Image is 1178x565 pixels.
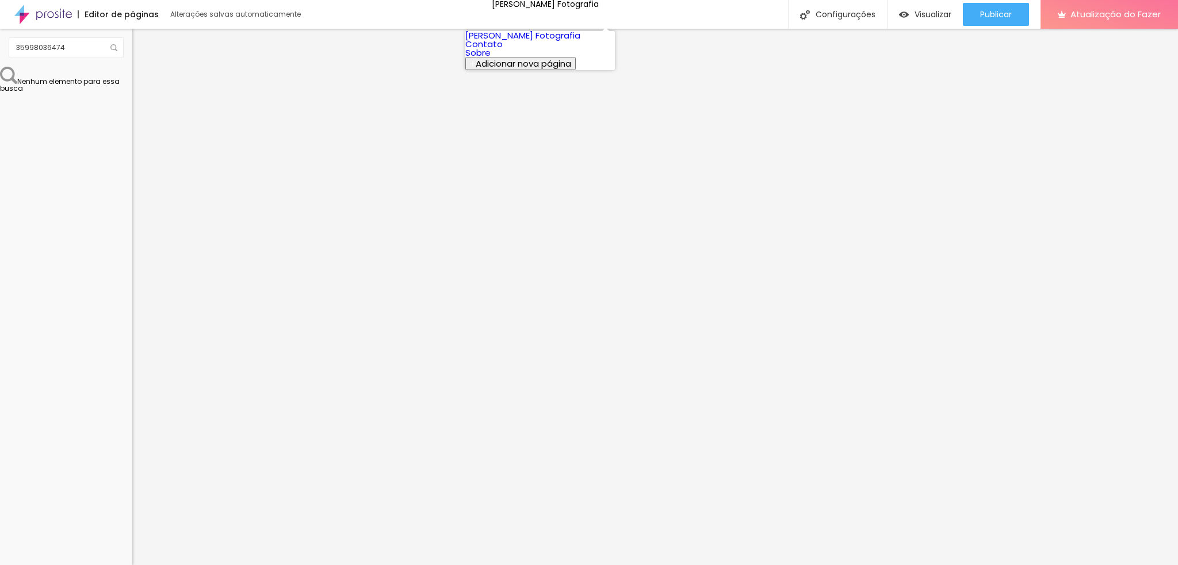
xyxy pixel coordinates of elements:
[476,57,571,70] font: Adicionar nova página
[465,57,576,70] button: Adicionar nova página
[110,44,117,51] img: Ícone
[888,3,963,26] button: Visualizar
[816,9,875,20] font: Configurações
[170,9,301,19] font: Alterações salvas automaticamente
[465,29,580,41] a: [PERSON_NAME] Fotografia
[963,3,1029,26] button: Publicar
[132,29,1178,565] iframe: Editor
[85,9,159,20] font: Editor de páginas
[980,9,1012,20] font: Publicar
[899,10,909,20] img: view-1.svg
[915,9,951,20] font: Visualizar
[465,38,503,50] a: Contato
[9,37,124,58] input: Buscar elemento
[800,10,810,20] img: Ícone
[465,47,491,59] a: Sobre
[1070,8,1161,20] font: Atualização do Fazer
